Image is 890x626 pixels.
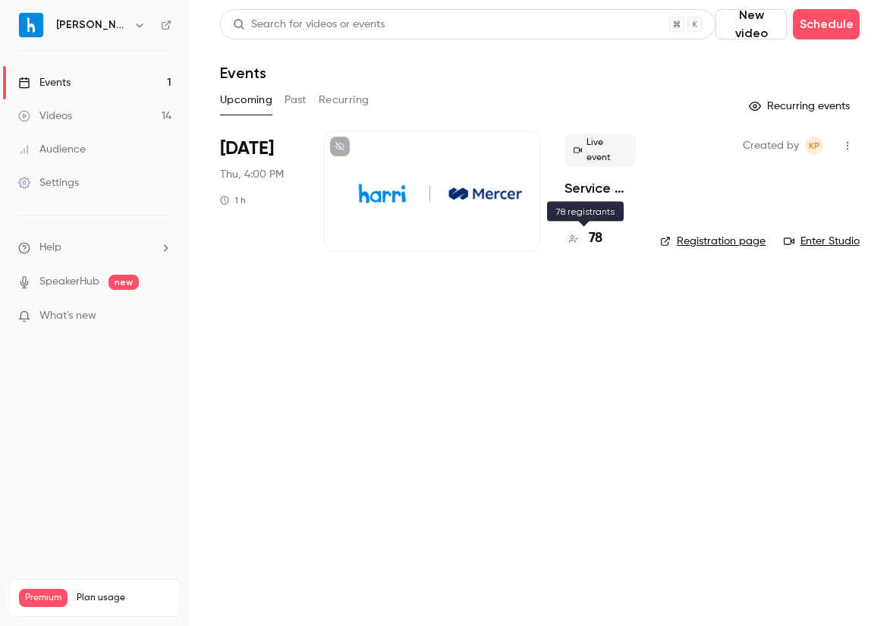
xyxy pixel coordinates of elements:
[19,13,43,37] img: Harri
[220,194,246,206] div: 1 h
[660,234,766,249] a: Registration page
[319,88,370,112] button: Recurring
[565,179,636,197] a: Service with a Struggle: What Hospitality Can Teach Us About Supporting Frontline Teams
[19,589,68,607] span: Premium
[108,275,139,290] span: new
[742,94,860,118] button: Recurring events
[565,228,602,249] a: 78
[18,175,79,190] div: Settings
[809,137,820,155] span: KP
[39,308,96,324] span: What's new
[589,228,602,249] h4: 78
[39,274,99,290] a: SpeakerHub
[285,88,307,112] button: Past
[220,88,272,112] button: Upcoming
[18,240,171,256] li: help-dropdown-opener
[793,9,860,39] button: Schedule
[18,142,86,157] div: Audience
[784,234,860,249] a: Enter Studio
[233,17,385,33] div: Search for videos or events
[18,109,72,124] div: Videos
[220,137,274,161] span: [DATE]
[39,240,61,256] span: Help
[220,167,284,182] span: Thu, 4:00 PM
[220,64,266,82] h1: Events
[18,75,71,90] div: Events
[715,9,787,39] button: New video
[56,17,127,33] h6: [PERSON_NAME]
[220,131,300,252] div: Sep 4 Thu, 11:00 AM (America/New York)
[565,134,636,167] span: Live event
[805,137,823,155] span: Kate Price
[743,137,799,155] span: Created by
[77,592,171,604] span: Plan usage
